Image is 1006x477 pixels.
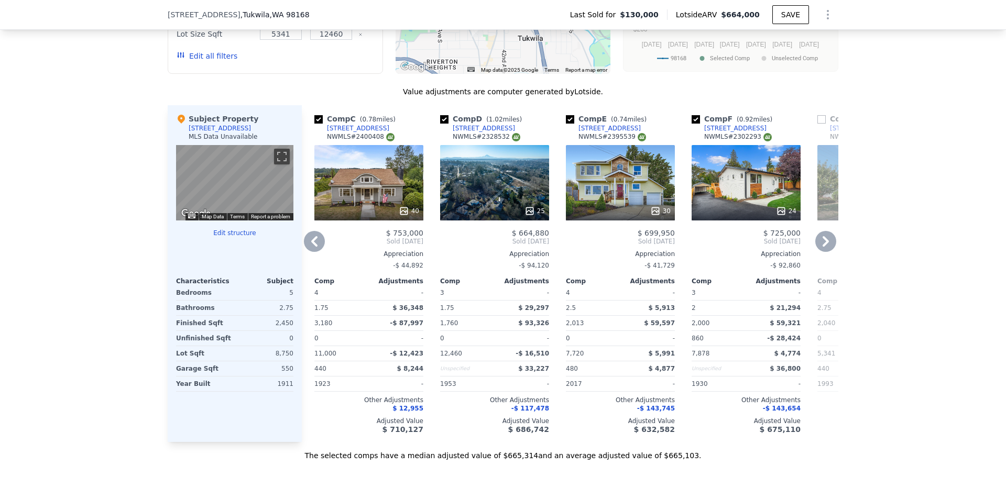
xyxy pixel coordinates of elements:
[356,116,400,123] span: ( miles)
[760,425,801,434] span: $ 675,110
[440,376,493,391] div: 1953
[544,67,559,73] a: Terms (opens in new tab)
[649,350,675,357] span: $ 5,991
[817,365,829,372] span: 440
[704,132,772,141] div: NWMLS # 2302293
[467,67,475,72] button: Keyboard shortcuts
[440,277,495,285] div: Comp
[382,425,423,434] span: $ 710,127
[399,206,419,216] div: 40
[440,396,549,404] div: Other Adjustments
[817,114,903,124] div: Comp G
[644,319,675,327] span: $ 59,597
[440,124,515,132] a: [STREET_ADDRESS]
[489,116,503,123] span: 1.02
[327,124,389,132] div: [STREET_ADDRESS]
[512,229,549,237] span: $ 664,880
[720,41,740,48] text: [DATE]
[692,319,709,327] span: 2,000
[176,285,233,300] div: Bedrooms
[817,350,835,357] span: 5,341
[748,285,801,300] div: -
[518,319,549,327] span: $ 93,326
[495,277,549,285] div: Adjustments
[440,301,493,315] div: 1.75
[176,114,258,124] div: Subject Property
[799,41,819,48] text: [DATE]
[830,132,898,141] div: NWMLS # 2288001
[748,376,801,391] div: -
[237,361,293,376] div: 550
[511,405,549,412] span: -$ 117,478
[314,277,369,285] div: Comp
[721,10,760,19] span: $664,000
[692,350,709,357] span: 7,878
[763,405,801,412] span: -$ 143,654
[512,133,520,141] img: NWMLS Logo
[176,376,233,391] div: Year Built
[817,250,926,258] div: Appreciation
[274,149,290,164] button: Toggle fullscreen view
[314,417,423,425] div: Adjusted Value
[566,277,620,285] div: Comp
[763,133,772,141] img: NWMLS Logo
[386,133,395,141] img: NWMLS Logo
[440,237,549,246] span: Sold [DATE]
[692,417,801,425] div: Adjusted Value
[390,350,423,357] span: -$ 12,423
[817,335,822,342] span: 0
[566,396,675,404] div: Other Adjustments
[767,335,801,342] span: -$ 28,424
[371,285,423,300] div: -
[566,237,675,246] span: Sold [DATE]
[358,32,363,37] button: Clear
[440,289,444,296] span: 3
[237,346,293,361] div: 8,750
[440,417,549,425] div: Adjusted Value
[770,365,801,372] span: $ 36,800
[176,229,293,237] button: Edit structure
[692,237,801,246] span: Sold [DATE]
[177,51,237,61] button: Edit all filters
[176,277,235,285] div: Characteristics
[692,376,744,391] div: 1930
[566,335,570,342] span: 0
[397,365,423,372] span: $ 8,244
[634,425,675,434] span: $ 632,582
[620,277,675,285] div: Adjustments
[692,301,744,315] div: 2
[390,319,423,327] span: -$ 87,997
[176,346,233,361] div: Lot Sqft
[566,114,651,124] div: Comp E
[369,277,423,285] div: Adjustments
[393,262,423,269] span: -$ 44,892
[746,41,766,48] text: [DATE]
[398,60,433,74] img: Google
[622,331,675,346] div: -
[314,301,367,315] div: 1.75
[314,335,319,342] span: 0
[566,124,641,132] a: [STREET_ADDRESS]
[482,116,526,123] span: ( miles)
[440,114,526,124] div: Comp D
[176,145,293,220] div: Street View
[240,9,310,20] span: , Tukwila
[235,277,293,285] div: Subject
[566,289,570,296] span: 4
[508,425,549,434] span: $ 686,742
[566,376,618,391] div: 2017
[637,405,675,412] span: -$ 143,745
[772,5,809,24] button: SAVE
[314,365,326,372] span: 440
[566,350,584,357] span: 7,720
[566,417,675,425] div: Adjusted Value
[398,60,433,74] a: Open this area in Google Maps (opens a new window)
[202,213,224,220] button: Map Data
[614,116,628,123] span: 0.74
[168,86,838,97] div: Value adjustments are computer generated by Lotside .
[565,67,607,73] a: Report a map error
[704,124,767,132] div: [STREET_ADDRESS]
[237,301,293,315] div: 2.75
[739,116,753,123] span: 0.92
[817,289,822,296] span: 4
